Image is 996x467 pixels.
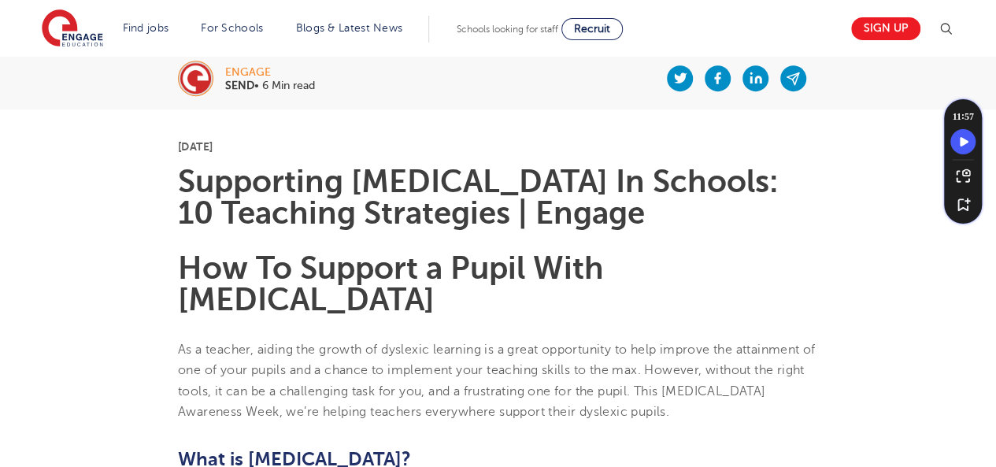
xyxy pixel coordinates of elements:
a: Recruit [561,18,623,40]
a: Blogs & Latest News [296,22,403,34]
span: Schools looking for staff [457,24,558,35]
h1: Supporting [MEDICAL_DATA] In Schools: 10 Teaching Strategies | Engage [178,166,818,229]
a: Find jobs [123,22,169,34]
b: SEND [225,80,254,91]
p: [DATE] [178,141,818,152]
b: How To Support a Pupil With [MEDICAL_DATA] [178,250,604,317]
span: As a teacher, aiding the growth of dyslexic learning is a great opportunity to help improve the a... [178,343,816,419]
div: engage [225,67,315,78]
a: For Schools [201,22,263,34]
img: Engage Education [42,9,103,49]
span: Recruit [574,23,610,35]
a: Sign up [851,17,920,40]
p: • 6 Min read [225,80,315,91]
